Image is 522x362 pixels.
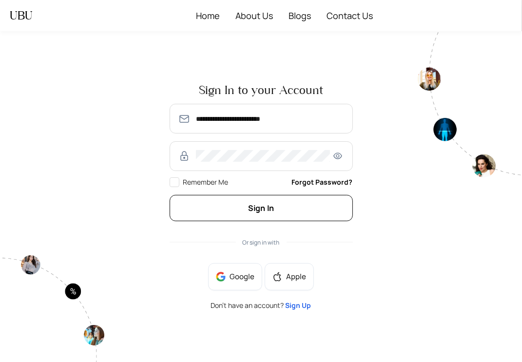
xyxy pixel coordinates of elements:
span: Don’t have an account? [211,302,311,309]
img: SmmOVPU3il4LzjOz1YszJ8A9TzvK+6qU9RAAAAAElFTkSuQmCC [178,113,190,125]
span: Google [230,271,254,282]
img: authpagecirlce2-Tt0rwQ38.png [418,31,522,177]
span: Or sign in with [243,238,280,247]
span: eye [332,152,344,160]
span: apple [272,272,282,282]
img: RzWbU6KsXbv8M5bTtlu7p38kHlzSfb4MlcTUAAAAASUVORK5CYII= [178,150,190,162]
img: google-BnAmSPDJ.png [216,272,226,282]
span: Sign In [248,203,274,213]
span: Apple [286,271,306,282]
span: Remember Me [183,177,229,187]
button: appleApple [265,263,314,290]
a: Sign Up [286,301,311,310]
button: Sign In [170,195,353,221]
a: Forgot Password? [291,177,352,188]
button: Google [208,263,262,290]
span: Sign In to your Account [170,84,353,96]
